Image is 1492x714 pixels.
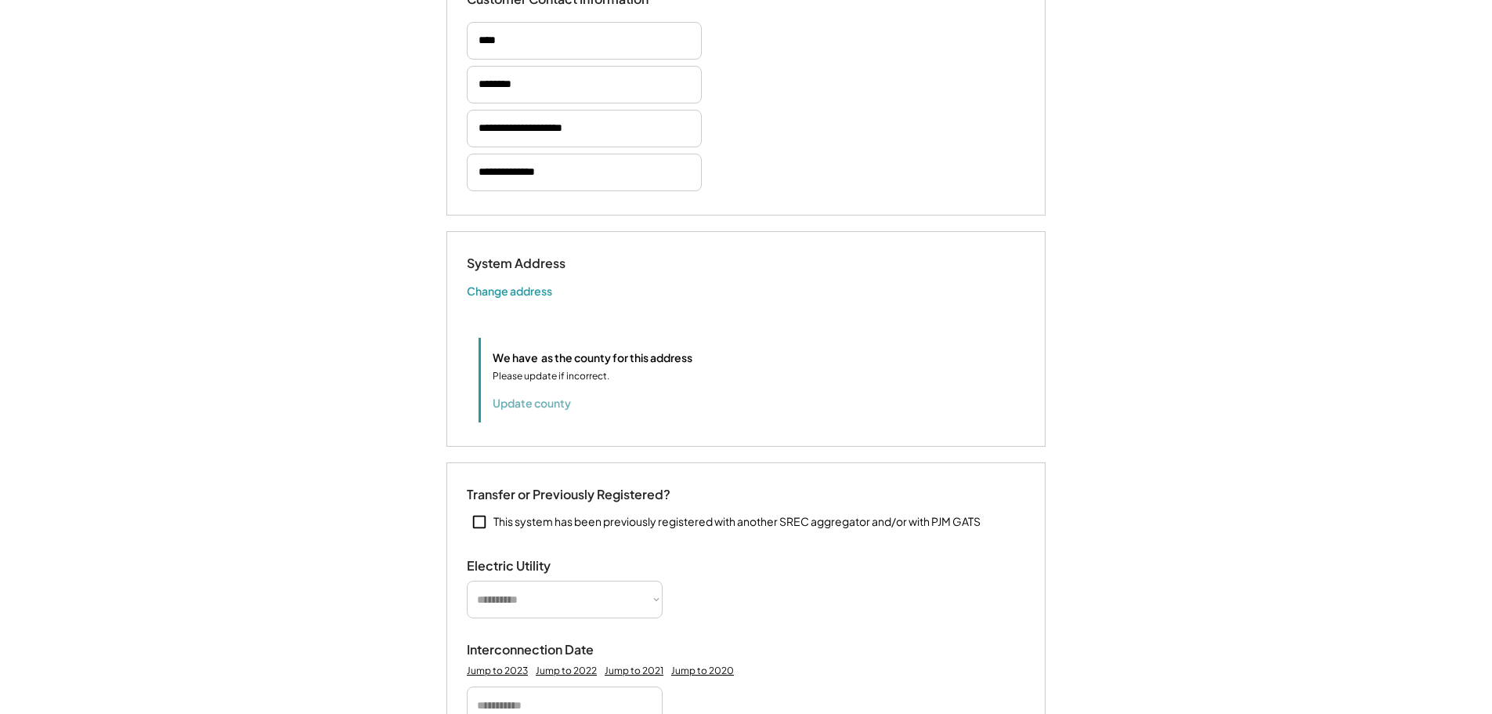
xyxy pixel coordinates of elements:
div: Please update if incorrect. [493,369,609,383]
div: Jump to 2020 [671,665,734,677]
button: Change address [467,283,552,299]
div: Electric Utility [467,558,623,574]
div: Jump to 2023 [467,665,528,677]
div: Transfer or Previously Registered? [467,487,670,503]
div: We have as the county for this address [493,350,692,366]
div: System Address [467,256,623,272]
div: Jump to 2022 [536,665,597,677]
div: Interconnection Date [467,642,623,658]
div: This system has been previously registered with another SREC aggregator and/or with PJM GATS [493,514,981,530]
button: Update county [493,395,571,411]
div: Jump to 2021 [605,665,663,677]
